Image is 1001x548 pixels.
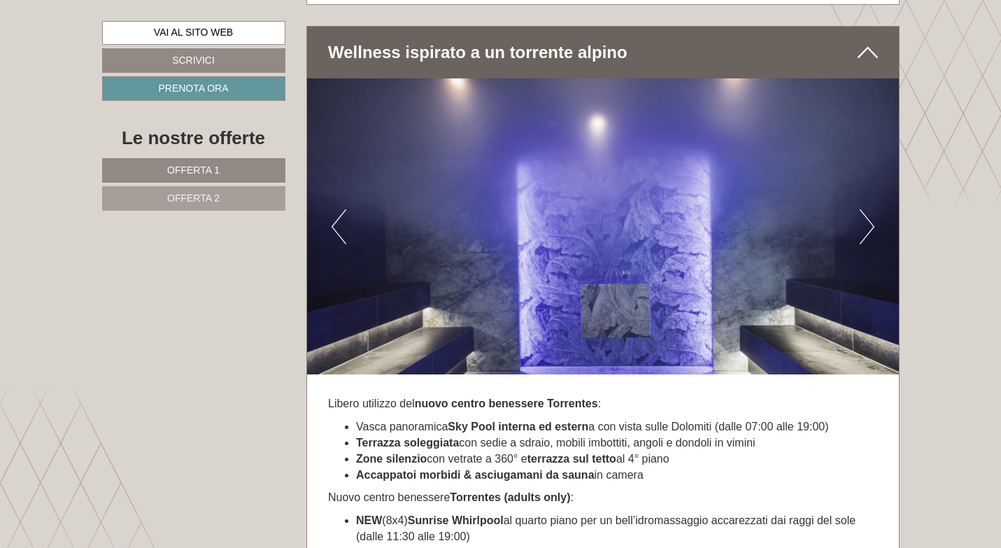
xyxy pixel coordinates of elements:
p: Nuovo centro benessere : [328,490,878,506]
li: in camera [356,468,878,484]
li: con sedie a sdraio, mobili imbottiti, angoli e dondoli in vimini [356,435,878,451]
button: Previous [332,209,346,244]
strong: Terrazza soleggiata [356,437,459,449]
a: Scrivici [102,48,285,73]
strong: terrazza sul tetto [527,453,616,465]
button: Next [860,209,874,244]
li: (8x4) al quarto piano per un bell’idromassaggio accarezzati dai raggi del sole (dalle 11:30 alle ... [356,513,878,545]
strong: nuovo centro benessere Torrentes [415,398,598,409]
strong: Sky Pool interna ed estern [448,421,588,433]
strong: Accappatoi morbidi & asciugamani da sauna [356,469,595,481]
span: Offerta 2 [167,192,220,204]
strong: Torrentes (adults only) [450,491,570,503]
div: Le nostre offerte [102,125,285,151]
strong: Sunrise Whirlpool [408,514,504,526]
div: Wellness ispirato a un torrente alpino [307,27,899,78]
li: Vasca panoramica a con vista sulle Dolomiti (dalle 07:00 alle 19:00) [356,419,878,435]
strong: NEW [356,514,382,526]
span: Offerta 1 [167,164,220,176]
p: Libero utilizzo del : [328,396,878,412]
a: Prenota ora [102,76,285,101]
strong: Zone silenzio [356,453,427,465]
li: con vetrate a 360° e al 4° piano [356,451,878,468]
a: Vai al sito web [102,21,285,45]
